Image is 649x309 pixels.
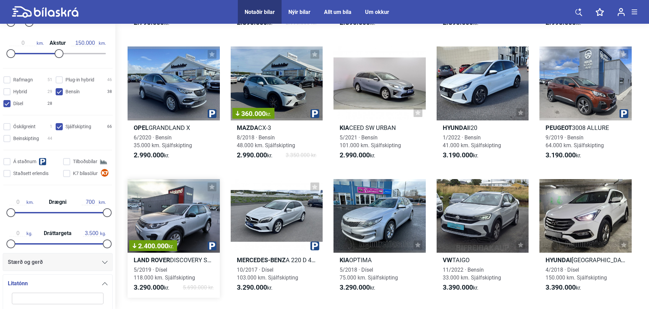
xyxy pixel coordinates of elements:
img: parking.png [310,109,319,118]
span: 3.350.000 kr. [286,151,317,159]
span: 46 [107,76,112,83]
a: HyundaiI201/2022 · Bensín41.000 km. Sjálfskipting3.190.000kr. [437,46,529,165]
b: Hyundai [546,256,572,264]
h2: GRANDLAND X [128,124,220,132]
span: kr. [237,151,272,159]
span: 28 [47,100,52,107]
a: Hyundai[GEOGRAPHIC_DATA]4/2018 · Dísel150.000 km. Sjálfskipting3.390.000kr. [539,179,632,298]
span: Drægni [47,199,68,205]
b: 3.290.000 [340,283,370,291]
b: 3.290.000 [237,283,267,291]
span: 2.400.000 [133,243,174,249]
span: kr. [168,243,174,250]
img: parking.png [310,242,319,250]
span: kr. [134,284,169,292]
span: Tilboðsbílar [73,158,97,165]
span: Óskilgreint [13,123,36,130]
span: 29 [47,88,52,95]
span: 44 [47,135,52,142]
h2: OPTIMA [333,256,426,264]
b: Opel [134,124,149,131]
span: Akstur [48,40,68,46]
span: 5.690.000 kr. [183,284,214,292]
b: 2.990.000 [237,151,267,159]
span: 38 [107,88,112,95]
span: 6/2020 · Bensín 35.000 km. Sjálfskipting [134,134,192,149]
b: 3.390.000 [546,283,576,291]
span: kr. [546,284,581,292]
span: kr. [134,151,169,159]
span: 360.000 [236,110,271,117]
span: 66 [107,123,112,130]
h2: CX-3 [231,124,323,132]
a: Nýir bílar [288,9,310,15]
a: 360.000kr.MazdaCX-38/2018 · Bensín48.000 km. Sjálfskipting2.990.000kr.3.350.000 kr. [231,46,323,165]
span: 1/2022 · Bensín 41.000 km. Sjálfskipting [443,134,501,149]
b: 3.390.000 [443,283,473,291]
span: kg. [9,230,32,236]
b: Kia [340,124,349,131]
span: kr. [340,284,375,292]
b: Hyundai [443,124,469,131]
a: Peugeot3008 ALLURE9/2019 · Bensín64.000 km. Sjálfskipting3.190.000kr. [539,46,632,165]
img: parking.png [619,109,628,118]
span: kr. [340,151,375,159]
b: VW [443,256,452,264]
span: kr. [443,151,478,159]
span: Stærð og gerð [8,257,43,267]
img: parking.png [208,242,216,250]
h2: DISCOVERY SPORT PURE [128,256,220,264]
span: kg. [83,230,106,236]
b: Mercedes-Benz [237,256,286,264]
b: 3.190.000 [443,151,473,159]
span: km. [9,40,44,46]
span: 51 [47,76,52,83]
span: kr. [237,284,272,292]
span: Dísel [13,100,23,107]
h2: [GEOGRAPHIC_DATA] [539,256,632,264]
span: 11/2022 · Bensín 33.000 km. Sjálfskipting [443,267,501,281]
b: Peugeot [546,124,572,131]
span: Rafmagn [13,76,33,83]
span: 9/2019 · Bensín 64.000 km. Sjálfskipting [546,134,604,149]
h2: A 220 D 4MATIC [231,256,323,264]
a: Mercedes-BenzA 220 D 4MATIC10/2017 · Dísel103.000 km. Sjálfskipting3.290.000kr. [231,179,323,298]
span: Á staðnum [13,158,36,165]
img: parking.png [208,109,216,118]
span: Staðsett erlendis [13,170,49,177]
span: kr. [266,111,271,117]
span: km. [72,40,106,46]
a: VWTAIGO11/2022 · Bensín33.000 km. Sjálfskipting3.390.000kr. [437,179,529,298]
b: Land Rover [134,256,170,264]
h2: 3008 ALLURE [539,124,632,132]
span: 5/2019 · Dísel 118.000 km. Sjálfskipting [134,267,195,281]
span: 1 [50,123,52,130]
a: OpelGRANDLAND X6/2020 · Bensín35.000 km. Sjálfskipting2.990.000kr. [128,46,220,165]
a: KiaCEED SW URBAN5/2021 · Bensín101.000 km. Sjálfskipting2.990.000kr. [333,46,426,165]
b: Mazda [237,124,258,131]
a: Allt um bíla [324,9,351,15]
b: 2.990.000 [340,151,370,159]
span: Plug-in hybrid [65,76,94,83]
span: Dráttargeta [42,231,73,236]
b: Kia [340,256,349,264]
span: kr. [443,284,478,292]
span: 8/2018 · Bensín 48.000 km. Sjálfskipting [237,134,295,149]
span: 10/2017 · Dísel 103.000 km. Sjálfskipting [237,267,298,281]
span: 5/2018 · Dísel 75.000 km. Sjálfskipting [340,267,398,281]
span: Beinskipting [13,135,39,142]
b: 3.190.000 [546,151,576,159]
a: Um okkur [365,9,389,15]
span: Hybrid [13,88,27,95]
h2: TAIGO [437,256,529,264]
a: KiaOPTIMA5/2018 · Dísel75.000 km. Sjálfskipting3.290.000kr. [333,179,426,298]
span: Litatónn [8,279,28,288]
h2: CEED SW URBAN [333,124,426,132]
span: 5/2021 · Bensín 101.000 km. Sjálfskipting [340,134,401,149]
span: 4/2018 · Dísel 150.000 km. Sjálfskipting [546,267,607,281]
span: Bensín [65,88,80,95]
h2: I20 [437,124,529,132]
